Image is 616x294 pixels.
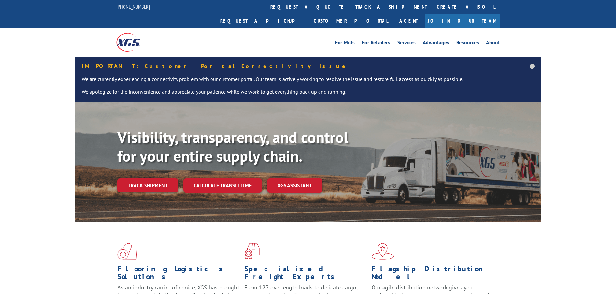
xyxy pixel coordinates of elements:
a: Agent [393,14,425,28]
img: xgs-icon-focused-on-flooring-red [244,243,260,260]
h5: IMPORTANT: Customer Portal Connectivity Issue [82,63,535,69]
a: Calculate transit time [183,178,262,192]
a: [PHONE_NUMBER] [116,4,150,10]
b: Visibility, transparency, and control for your entire supply chain. [117,127,348,166]
p: We apologize for the inconvenience and appreciate your patience while we work to get everything b... [82,88,535,96]
a: Advantages [423,40,449,47]
a: Services [397,40,416,47]
h1: Specialized Freight Experts [244,265,367,284]
a: Customer Portal [309,14,393,28]
a: Join Our Team [425,14,500,28]
img: xgs-icon-flagship-distribution-model-red [372,243,394,260]
a: XGS ASSISTANT [267,178,322,192]
a: Request a pickup [215,14,309,28]
p: We are currently experiencing a connectivity problem with our customer portal. Our team is active... [82,76,535,88]
a: Resources [456,40,479,47]
h1: Flagship Distribution Model [372,265,494,284]
img: xgs-icon-total-supply-chain-intelligence-red [117,243,137,260]
a: For Mills [335,40,355,47]
a: About [486,40,500,47]
a: Track shipment [117,178,178,192]
h1: Flooring Logistics Solutions [117,265,240,284]
a: For Retailers [362,40,390,47]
